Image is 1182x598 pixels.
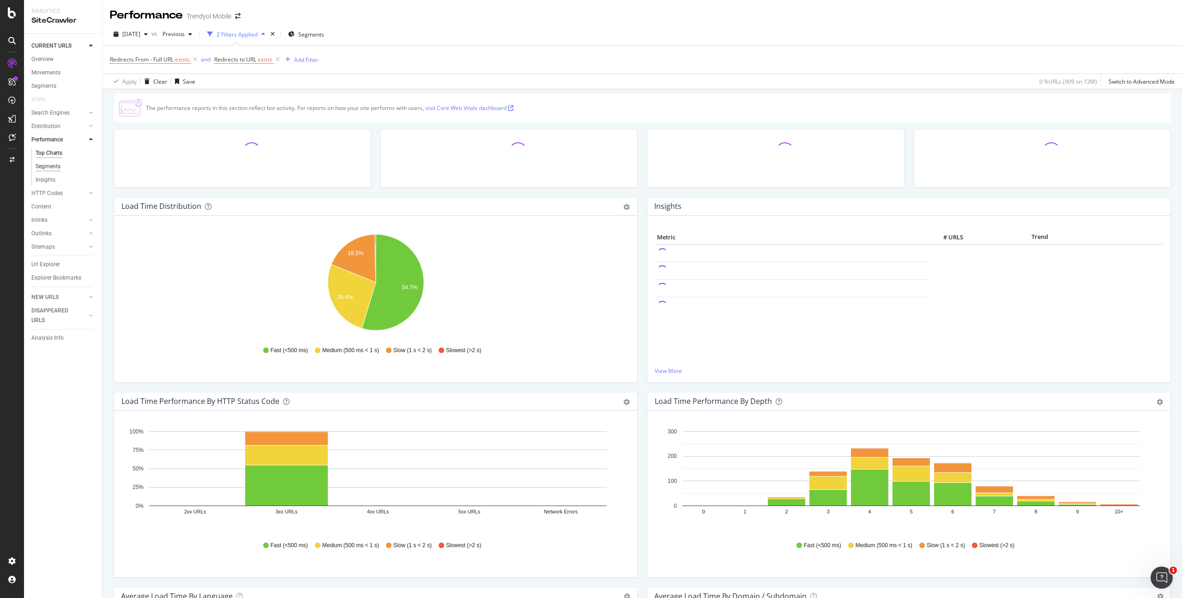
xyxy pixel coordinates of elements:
[31,81,56,91] div: Segments
[258,55,272,63] span: exists
[298,31,324,38] span: Segments
[36,162,96,171] a: Segments
[965,231,1115,244] th: Trend
[31,95,54,104] a: Visits
[623,204,630,210] div: gear
[544,509,578,514] text: Network Errors
[668,453,677,459] text: 200
[623,399,630,405] div: gear
[322,347,379,354] span: Medium (500 ms < 1 s)
[31,229,86,238] a: Outlinks
[31,306,78,325] div: DISAPPEARED URLS
[31,242,55,252] div: Sitemaps
[31,242,86,252] a: Sitemaps
[146,104,515,112] div: The performance reports in this section reflect bot activity. For reports on how your site perfor...
[31,260,96,269] a: Url Explorer
[141,74,167,89] button: Clear
[159,30,185,38] span: Previous
[282,54,319,65] button: Add Filter
[204,27,269,42] button: 2 Filters Applied
[425,104,515,112] a: visit Core Web Vitals dashboard .
[31,122,60,131] div: Distribution
[276,509,298,514] text: 3xx URLs
[322,542,379,549] span: Medium (500 ms < 1 s)
[269,30,277,39] div: times
[785,509,788,514] text: 2
[121,201,201,211] div: Load Time Distribution
[1151,567,1173,589] iframe: Intercom live chat
[214,55,256,63] span: Redirects to URL
[1076,509,1079,514] text: 9
[31,68,60,78] div: Movements
[31,202,51,212] div: Content
[294,56,319,64] div: Add Filter
[31,333,64,343] div: Analysis Info
[868,509,871,514] text: 4
[121,426,630,533] svg: A chart.
[31,55,54,64] div: Overview
[121,397,279,406] div: Load Time Performance by HTTP Status Code
[856,542,912,549] span: Medium (500 ms < 1 s)
[201,55,211,64] button: and
[133,447,144,453] text: 75%
[393,542,432,549] span: Slow (1 s < 2 s)
[702,509,705,514] text: 0
[122,30,140,38] span: 2025 Aug. 31st
[31,108,86,118] a: Search Engines
[929,231,965,244] th: # URLS
[133,484,144,490] text: 25%
[31,215,48,225] div: Inlinks
[31,215,86,225] a: Inlinks
[31,81,96,91] a: Segments
[175,55,190,63] span: exists
[153,78,167,85] div: Clear
[136,503,144,509] text: 0%
[217,31,258,38] div: 2 Filters Applied
[122,78,137,85] div: Apply
[31,122,86,131] a: Distribution
[36,162,60,171] div: Segments
[337,294,353,300] text: 26.4%
[31,95,45,104] div: Visits
[110,74,137,89] button: Apply
[183,78,195,85] div: Save
[184,509,206,514] text: 2xx URLs
[31,7,95,15] div: Analytics
[1039,78,1097,85] div: 0 % URLs ( 909 on 13M )
[1109,78,1175,85] div: Switch to Advanced Mode
[348,250,363,256] text: 18.5%
[1034,509,1037,514] text: 8
[36,175,96,185] a: Insights
[36,148,62,158] div: Top Charts
[187,12,231,21] div: Trendyol Mobile
[31,260,60,269] div: Url Explorer
[31,41,72,51] div: CURRENT URLS
[171,74,195,89] button: Save
[655,367,1163,375] a: View More
[31,189,63,198] div: HTTP Codes
[31,15,95,26] div: SiteCrawler
[446,347,481,354] span: Slowest (>2 s)
[31,306,86,325] a: DISAPPEARED URLS
[655,397,772,406] div: Load Time Performance by Depth
[31,189,86,198] a: HTTP Codes
[458,509,481,514] text: 5xx URLs
[201,55,211,63] div: and
[1105,74,1175,89] button: Switch to Advanced Mode
[655,426,1163,533] svg: A chart.
[36,148,96,158] a: Top Charts
[1157,399,1163,405] div: gear
[159,27,196,42] button: Previous
[31,273,96,283] a: Explorer Bookmarks
[271,347,308,354] span: Fast (<500 ms)
[31,108,70,118] div: Search Engines
[1170,567,1177,574] span: 1
[668,428,677,435] text: 300
[668,478,677,484] text: 100
[31,229,52,238] div: Outlinks
[402,284,417,291] text: 54.7%
[121,231,630,338] svg: A chart.
[110,55,174,63] span: Redirects From - Full URL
